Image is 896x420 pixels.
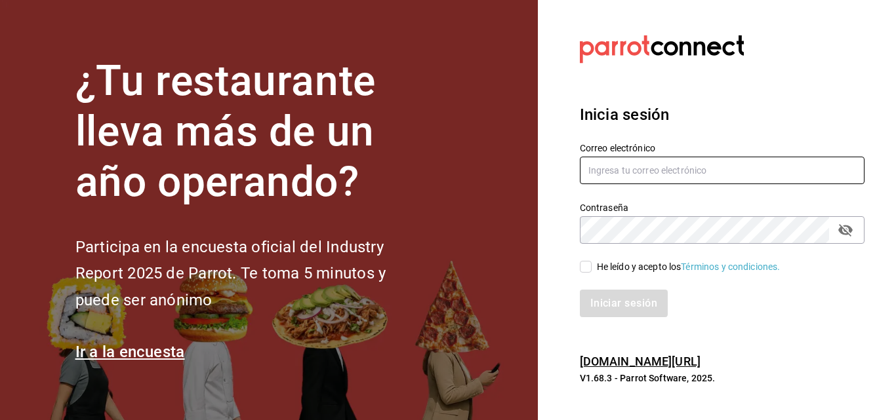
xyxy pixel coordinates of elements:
[75,343,185,361] a: Ir a la encuesta
[580,372,865,385] p: V1.68.3 - Parrot Software, 2025.
[681,261,780,272] a: Términos y condiciones.
[834,219,857,241] button: passwordField
[580,103,865,126] h3: Inicia sesión
[597,260,781,274] div: He leído y acepto los
[75,56,430,207] h1: ¿Tu restaurante lleva más de un año operando?
[580,354,701,368] a: [DOMAIN_NAME][URL]
[580,143,865,153] label: Correo electrónico
[580,157,865,184] input: Ingresa tu correo electrónico
[75,234,430,314] h2: Participa en la encuesta oficial del Industry Report 2025 de Parrot. Te toma 5 minutos y puede se...
[580,203,865,212] label: Contraseña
